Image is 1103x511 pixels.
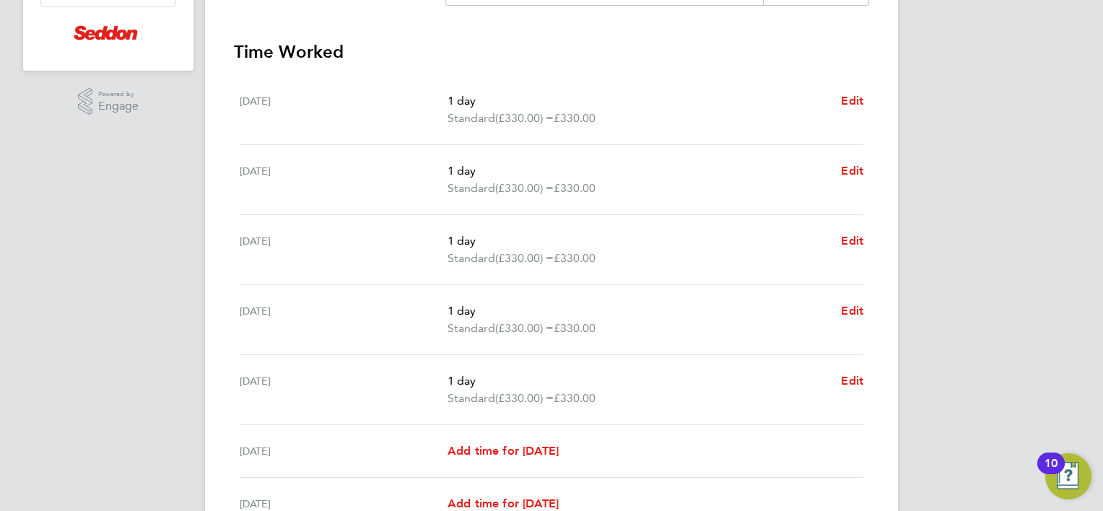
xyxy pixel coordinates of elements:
[240,232,448,267] div: [DATE]
[841,374,863,388] span: Edit
[554,181,596,195] span: £330.00
[98,88,139,100] span: Powered by
[841,302,863,320] a: Edit
[234,40,869,64] h3: Time Worked
[240,372,448,407] div: [DATE]
[240,162,448,197] div: [DATE]
[448,232,829,250] p: 1 day
[554,391,596,405] span: £330.00
[448,180,495,197] span: Standard
[841,162,863,180] a: Edit
[78,88,139,115] a: Powered byEngage
[1045,463,1058,482] div: 10
[554,321,596,335] span: £330.00
[841,94,863,108] span: Edit
[841,92,863,110] a: Edit
[240,442,448,460] div: [DATE]
[240,302,448,337] div: [DATE]
[841,232,863,250] a: Edit
[448,250,495,267] span: Standard
[240,92,448,127] div: [DATE]
[841,304,863,318] span: Edit
[495,251,554,265] span: (£330.00) =
[495,111,554,125] span: (£330.00) =
[448,92,829,110] p: 1 day
[841,372,863,390] a: Edit
[448,372,829,390] p: 1 day
[448,320,495,337] span: Standard
[554,251,596,265] span: £330.00
[448,442,559,460] a: Add time for [DATE]
[495,391,554,405] span: (£330.00) =
[1045,453,1091,499] button: Open Resource Center, 10 new notifications
[448,302,829,320] p: 1 day
[448,390,495,407] span: Standard
[448,497,559,510] span: Add time for [DATE]
[448,444,559,458] span: Add time for [DATE]
[554,111,596,125] span: £330.00
[74,22,143,45] img: seddonconstruction-logo-retina.png
[40,22,176,45] a: Go to home page
[841,164,863,178] span: Edit
[448,110,495,127] span: Standard
[495,321,554,335] span: (£330.00) =
[495,181,554,195] span: (£330.00) =
[841,234,863,248] span: Edit
[448,162,829,180] p: 1 day
[98,100,139,113] span: Engage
